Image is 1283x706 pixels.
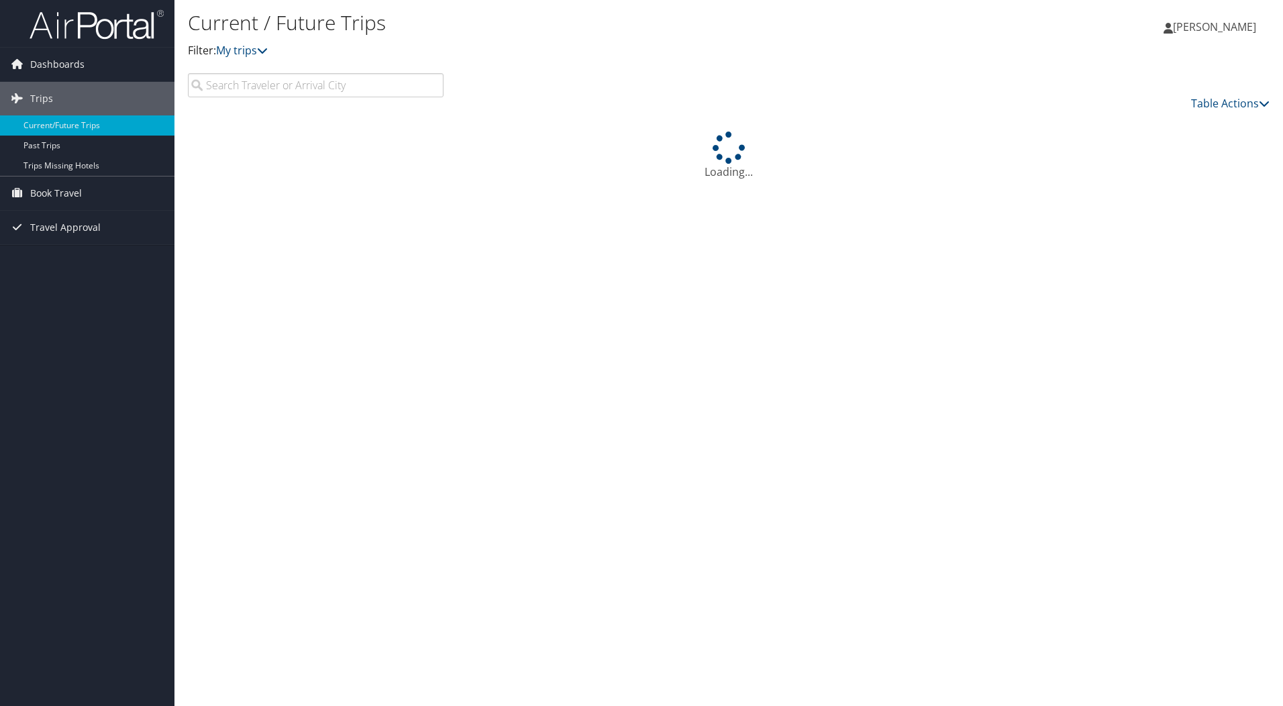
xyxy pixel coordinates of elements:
a: My trips [216,43,268,58]
a: Table Actions [1191,96,1270,111]
span: Travel Approval [30,211,101,244]
div: Loading... [188,132,1270,180]
span: [PERSON_NAME] [1173,19,1256,34]
a: [PERSON_NAME] [1164,7,1270,47]
input: Search Traveler or Arrival City [188,73,444,97]
p: Filter: [188,42,909,60]
img: airportal-logo.png [30,9,164,40]
span: Dashboards [30,48,85,81]
span: Trips [30,82,53,115]
span: Book Travel [30,176,82,210]
h1: Current / Future Trips [188,9,909,37]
